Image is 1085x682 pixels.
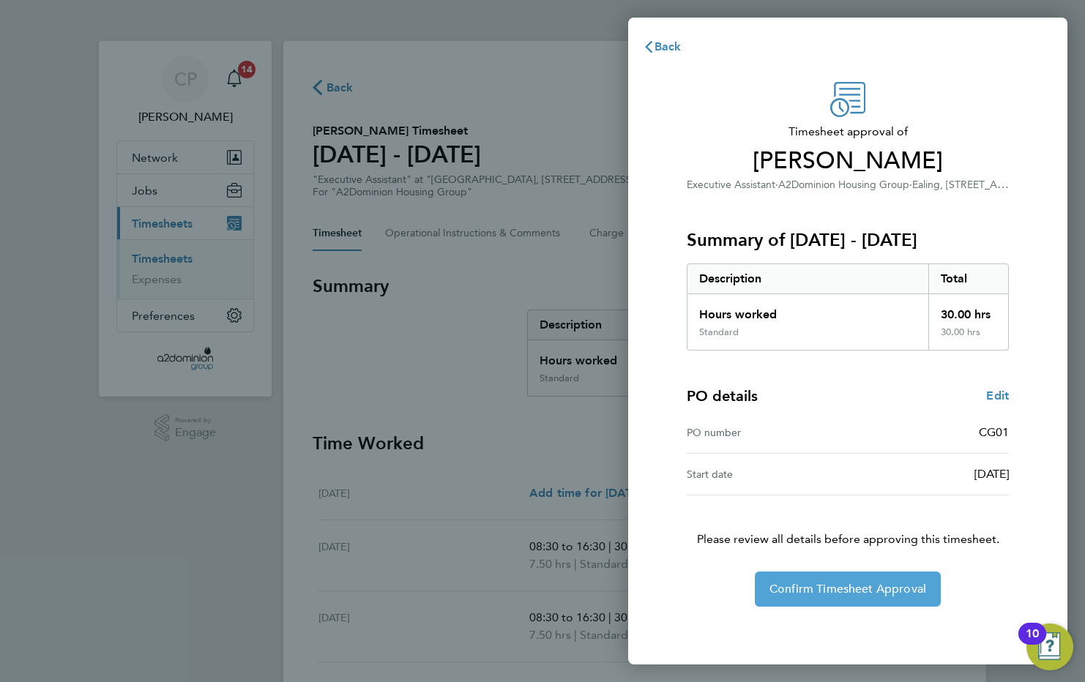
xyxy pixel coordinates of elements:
[979,425,1009,439] span: CG01
[655,40,682,53] span: Back
[687,123,1009,140] span: Timesheet approval of
[1026,634,1039,653] div: 10
[687,146,1009,176] span: [PERSON_NAME]
[687,228,1009,252] h3: Summary of [DATE] - [DATE]
[687,424,848,441] div: PO number
[1026,623,1073,670] button: Open Resource Center, 10 new notifications
[755,572,941,607] button: Confirm Timesheet Approval
[687,263,1009,351] div: Summary of 25 - 31 Aug 2025
[699,326,739,338] div: Standard
[687,294,928,326] div: Hours worked
[687,264,928,293] div: Description
[928,326,1009,350] div: 30.00 hrs
[775,179,778,191] span: ·
[687,179,775,191] span: Executive Assistant
[769,582,926,596] span: Confirm Timesheet Approval
[778,179,909,191] span: A2Dominion Housing Group
[912,177,1039,191] span: Ealing, [STREET_ADDRESS]
[909,179,912,191] span: ·
[986,387,1009,405] a: Edit
[848,465,1009,483] div: [DATE]
[986,389,1009,402] span: Edit
[628,32,696,61] button: Back
[669,495,1026,548] p: Please review all details before approving this timesheet.
[928,294,1009,326] div: 30.00 hrs
[928,264,1009,293] div: Total
[687,465,848,483] div: Start date
[687,386,758,406] h4: PO details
